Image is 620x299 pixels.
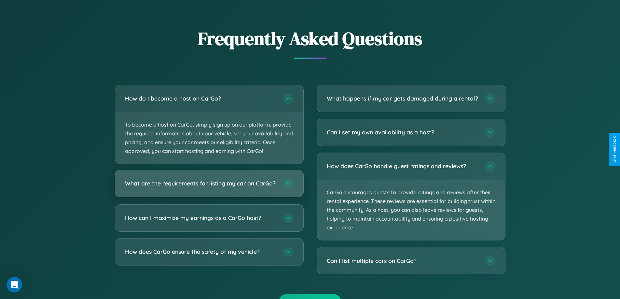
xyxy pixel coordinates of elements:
[612,136,617,163] div: Give Feedback
[115,26,505,51] h2: Frequently Asked Questions
[125,94,277,102] h3: How do I become a host on CarGo?
[125,180,277,188] h3: What are the requirements for listing my car on CarGo?
[125,214,277,222] h3: How can I maximize my earnings as a CarGo host?
[317,180,505,240] p: CarGo encourages guests to provide ratings and reviews after their rental experience. These revie...
[327,162,478,170] h3: How does CarGo handle guest ratings and reviews?
[327,128,478,136] h3: Can I set my own availability as a host?
[115,112,303,164] p: To become a host on CarGo, simply sign up on our platform, provide the required information about...
[327,257,478,265] h3: Can I list multiple cars on CarGo?
[125,248,277,256] h3: How does CarGo ensure the safety of my vehicle?
[7,277,22,292] iframe: Intercom live chat
[327,94,478,102] h3: What happens if my car gets damaged during a rental?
